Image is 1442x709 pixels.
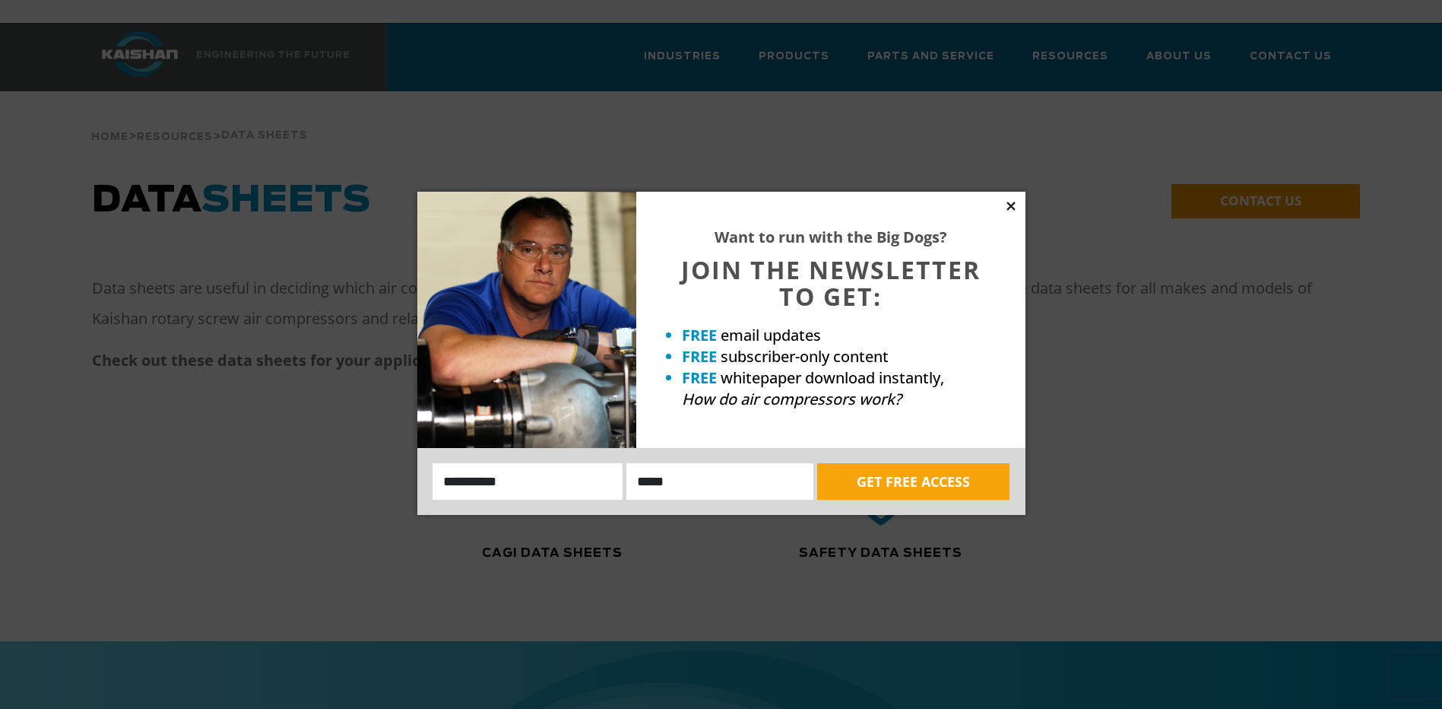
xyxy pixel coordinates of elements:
input: Email [626,463,813,500]
strong: Want to run with the Big Dogs? [715,227,947,247]
span: email updates [721,325,821,345]
span: whitepaper download instantly, [721,367,944,388]
strong: FREE [682,367,717,388]
em: How do air compressors work? [682,389,902,409]
span: subscriber-only content [721,346,889,367]
strong: FREE [682,325,717,345]
button: Close [1004,199,1018,213]
input: Name: [433,463,623,500]
button: GET FREE ACCESS [817,463,1009,500]
span: JOIN THE NEWSLETTER TO GET: [681,253,981,313]
strong: FREE [682,346,717,367]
